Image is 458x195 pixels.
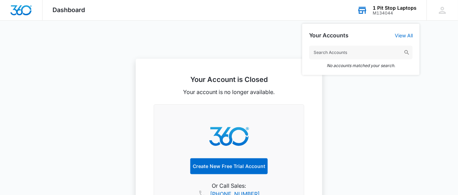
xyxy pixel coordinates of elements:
a: Create New Free Trial Account [190,158,268,175]
a: View All [395,32,413,38]
div: account id [373,11,417,16]
div: account name [373,5,417,11]
span: Dashboard [53,6,85,13]
p: Your account is no longer available. [154,88,304,96]
em: No accounts matched your search. [309,63,413,68]
h2: Your Accounts [309,32,349,39]
h2: Your Account is Closed [154,75,304,84]
p: Or Call Sales: [162,182,296,190]
input: Search Accounts [309,46,413,59]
